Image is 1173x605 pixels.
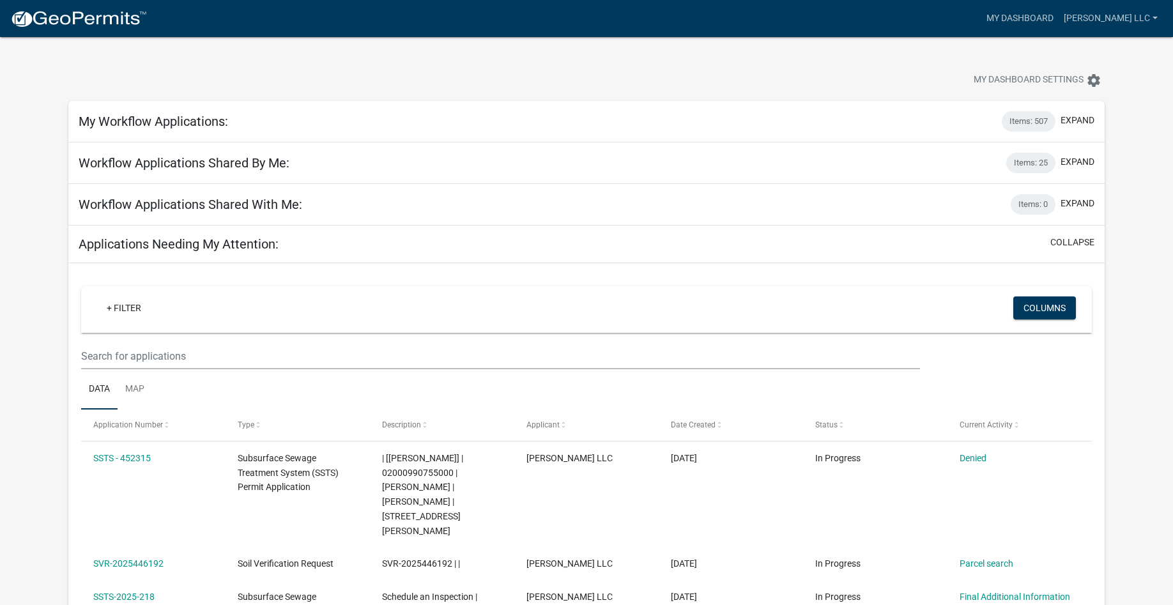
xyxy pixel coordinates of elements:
[526,420,560,429] span: Applicant
[93,558,164,569] a: SVR-2025446192
[803,410,947,440] datatable-header-cell: Status
[815,592,861,602] span: In Progress
[1061,197,1094,210] button: expand
[81,410,226,440] datatable-header-cell: Application Number
[93,453,151,463] a: SSTS - 452315
[526,592,613,602] span: Roisum LLC
[382,453,463,536] span: | [Michelle Jevne] | 02000990755000 | JARED L OLSON | LINDSEY J OLSON | 39xxx Winslow Lane
[79,155,289,171] h5: Workflow Applications Shared By Me:
[1061,155,1094,169] button: expand
[960,592,1070,602] a: Final Additional Information
[1011,194,1055,215] div: Items: 0
[671,453,697,463] span: 07/20/2025
[659,410,803,440] datatable-header-cell: Date Created
[93,592,155,602] a: SSTS-2025-218
[238,558,333,569] span: Soil Verification Request
[960,558,1013,569] a: Parcel search
[526,558,613,569] span: Roisum LLC
[671,558,697,569] span: 07/07/2025
[96,296,151,319] a: + Filter
[671,592,697,602] span: 06/20/2025
[963,68,1112,93] button: My Dashboard Settingssettings
[960,453,986,463] a: Denied
[93,420,163,429] span: Application Number
[1002,111,1055,132] div: Items: 507
[526,453,613,463] span: Roisum LLC
[238,453,339,493] span: Subsurface Sewage Treatment System (SSTS) Permit Application
[81,343,921,369] input: Search for applications
[81,369,118,410] a: Data
[981,6,1059,31] a: My Dashboard
[815,420,838,429] span: Status
[382,558,460,569] span: SVR-2025446192 | |
[226,410,370,440] datatable-header-cell: Type
[370,410,514,440] datatable-header-cell: Description
[238,420,254,429] span: Type
[947,410,1092,440] datatable-header-cell: Current Activity
[514,410,659,440] datatable-header-cell: Applicant
[382,420,421,429] span: Description
[79,197,302,212] h5: Workflow Applications Shared With Me:
[1061,114,1094,127] button: expand
[1006,153,1055,173] div: Items: 25
[815,453,861,463] span: In Progress
[960,420,1013,429] span: Current Activity
[671,420,716,429] span: Date Created
[79,236,279,252] h5: Applications Needing My Attention:
[974,73,1084,88] span: My Dashboard Settings
[118,369,152,410] a: Map
[815,558,861,569] span: In Progress
[1059,6,1163,31] a: [PERSON_NAME] LLC
[1086,73,1101,88] i: settings
[1013,296,1076,319] button: Columns
[79,114,228,129] h5: My Workflow Applications:
[1050,236,1094,249] button: collapse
